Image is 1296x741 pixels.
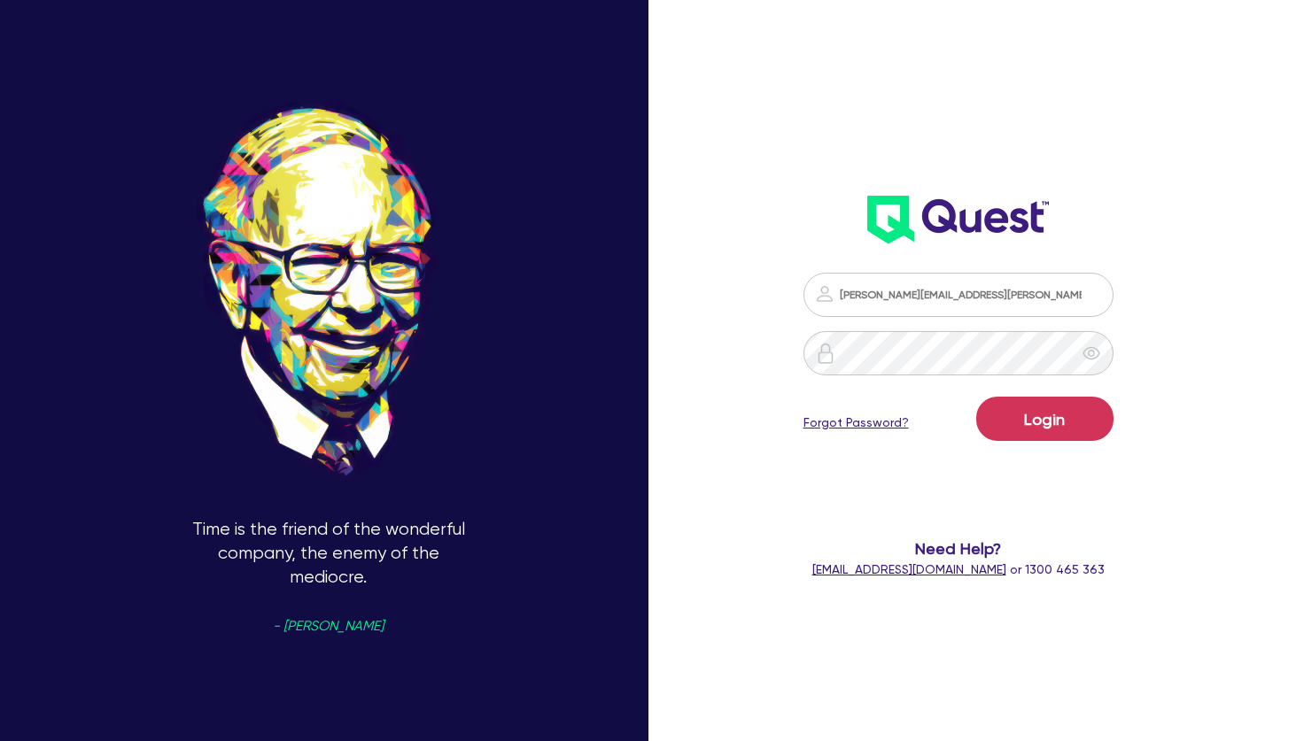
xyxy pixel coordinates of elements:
span: or 1300 465 363 [812,562,1105,576]
span: Need Help? [791,536,1124,560]
img: icon-password [814,283,835,305]
span: eye [1083,344,1100,362]
input: Email address [803,273,1114,317]
button: Login [976,397,1114,441]
img: wH2k97JdezQIQAAAABJRU5ErkJggg== [867,196,1049,243]
span: - [PERSON_NAME] [273,620,384,633]
a: Forgot Password? [803,413,909,432]
img: icon-password [815,343,836,364]
a: [EMAIL_ADDRESS][DOMAIN_NAME] [812,562,1006,576]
